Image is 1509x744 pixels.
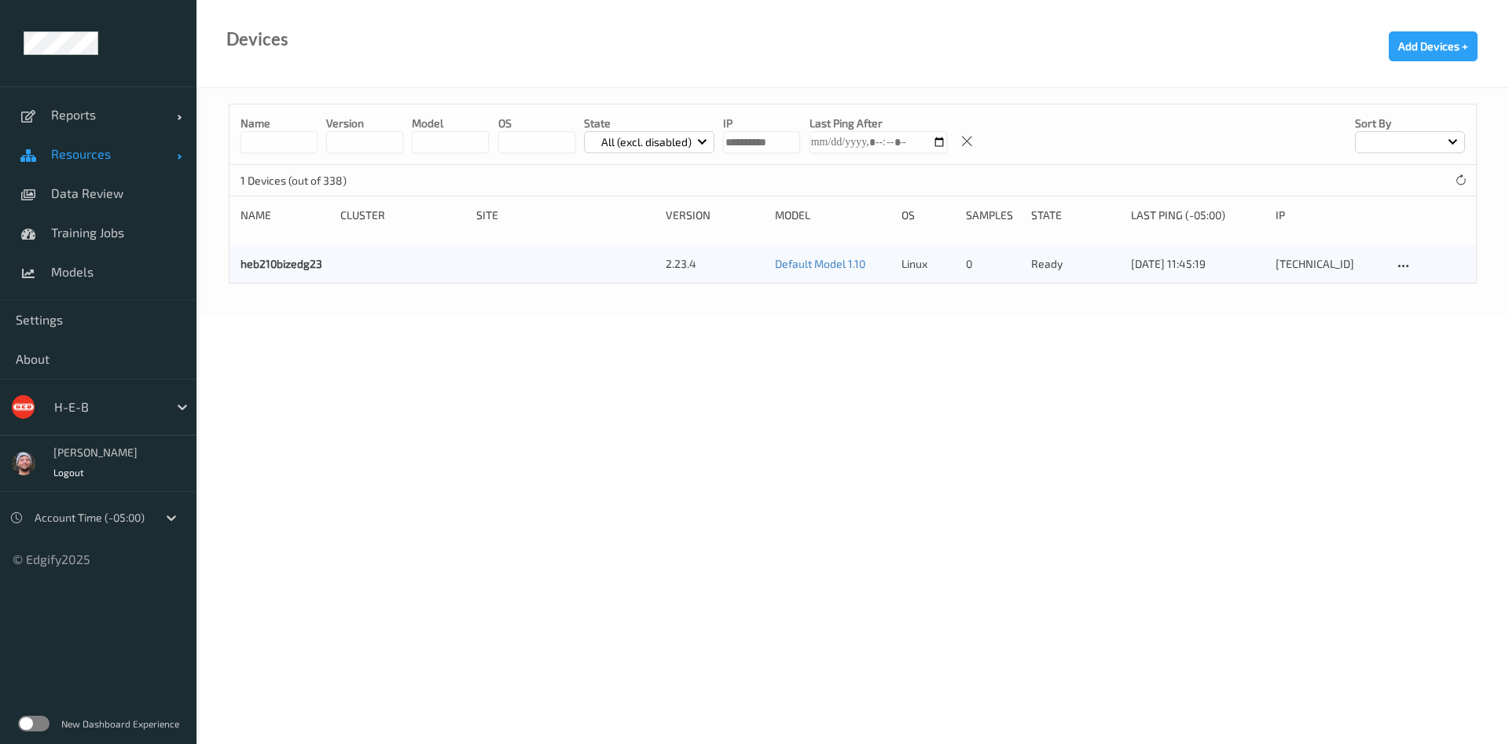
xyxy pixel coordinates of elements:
[226,31,288,47] div: Devices
[498,115,575,131] p: OS
[412,115,489,131] p: model
[1276,207,1382,223] div: ip
[326,115,403,131] p: version
[596,134,697,150] p: All (excl. disabled)
[1131,207,1265,223] div: Last Ping (-05:00)
[1389,31,1478,61] button: Add Devices +
[584,115,715,131] p: State
[901,207,955,223] div: OS
[775,207,890,223] div: Model
[240,173,358,189] p: 1 Devices (out of 338)
[810,115,947,131] p: Last Ping After
[476,207,655,223] div: Site
[1031,256,1120,272] p: ready
[240,207,329,223] div: Name
[723,115,800,131] p: IP
[966,207,1019,223] div: Samples
[240,115,318,131] p: Name
[1355,115,1465,131] p: Sort by
[775,257,865,270] a: Default Model 1.10
[966,256,1019,272] div: 0
[1131,256,1265,272] div: [DATE] 11:45:19
[340,207,465,223] div: Cluster
[666,256,764,272] div: 2.23.4
[1276,256,1382,272] div: [TECHNICAL_ID]
[1031,207,1120,223] div: State
[240,257,322,270] a: heb210bizedg23
[901,256,955,272] p: linux
[666,207,764,223] div: version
